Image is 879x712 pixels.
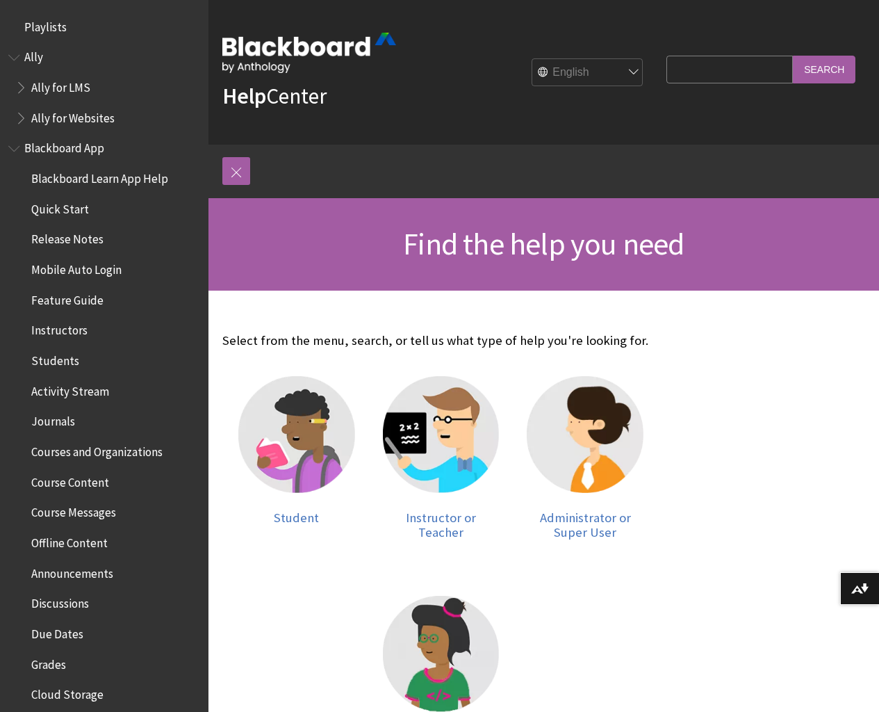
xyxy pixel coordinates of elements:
[31,562,113,581] span: Announcements
[31,683,104,702] span: Cloud Storage
[222,82,266,110] strong: Help
[31,440,163,459] span: Courses and Organizations
[31,106,115,125] span: Ally for Websites
[527,376,643,493] img: Administrator
[31,471,109,489] span: Course Content
[222,33,396,73] img: Blackboard by Anthology
[31,289,104,307] span: Feature Guide
[274,510,319,526] span: Student
[31,501,116,520] span: Course Messages
[31,410,75,429] span: Journals
[31,228,104,247] span: Release Notes
[8,46,200,130] nav: Book outline for Anthology Ally Help
[31,380,109,398] span: Activity Stream
[31,653,66,672] span: Grades
[31,258,122,277] span: Mobile Auto Login
[24,15,67,34] span: Playlists
[383,376,500,540] a: Instructor Instructor or Teacher
[406,510,476,541] span: Instructor or Teacher
[527,376,643,540] a: Administrator Administrator or Super User
[8,15,200,39] nav: Book outline for Playlists
[31,197,89,216] span: Quick Start
[222,332,659,350] p: Select from the menu, search, or tell us what type of help you're looking for.
[793,56,855,83] input: Search
[532,59,643,87] select: Site Language Selector
[540,510,631,541] span: Administrator or Super User
[403,225,684,263] span: Find the help you need
[238,376,355,540] a: Student Student
[222,82,327,110] a: HelpCenter
[31,349,79,368] span: Students
[31,76,90,95] span: Ally for LMS
[31,531,108,550] span: Offline Content
[24,137,104,156] span: Blackboard App
[31,319,88,338] span: Instructors
[31,622,83,641] span: Due Dates
[24,46,43,65] span: Ally
[31,167,168,186] span: Blackboard Learn App Help
[31,592,89,610] span: Discussions
[238,376,355,493] img: Student
[383,376,500,493] img: Instructor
